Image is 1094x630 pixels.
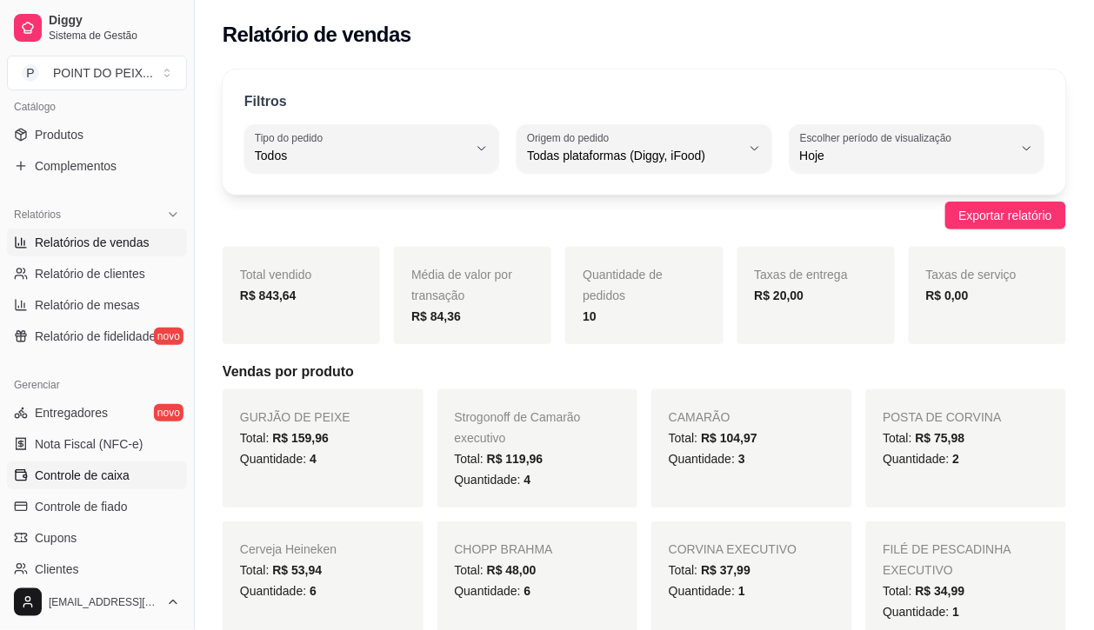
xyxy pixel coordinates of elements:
a: Clientes [7,555,187,583]
div: POINT DO PEIX ... [53,64,153,82]
label: Tipo do pedido [255,130,329,145]
span: Total: [455,452,544,466]
a: Entregadoresnovo [7,399,187,427]
span: Total: [884,431,965,445]
span: Quantidade de pedidos [583,268,663,302]
span: 3 [738,452,745,466]
span: Quantidade: [240,452,317,466]
a: Cupons [7,524,187,552]
span: Controle de caixa [35,467,130,484]
span: 4 [524,473,531,487]
span: Quantidade: [884,605,960,619]
label: Escolher período de visualização [800,130,957,145]
button: Escolher período de visualizaçãoHoje [790,124,1044,173]
p: Filtros [244,91,287,112]
span: Exportar relatório [959,206,1052,225]
span: 4 [310,452,317,466]
span: R$ 48,00 [487,563,537,577]
span: Quantidade: [455,584,531,598]
span: Complementos [35,157,117,175]
span: Controle de fiado [35,498,128,515]
span: R$ 104,97 [701,431,757,445]
div: Catálogo [7,93,187,121]
span: R$ 53,94 [272,563,322,577]
span: Relatório de clientes [35,265,145,282]
span: P [22,64,39,82]
span: GURJÃO DE PEIXE [240,410,350,424]
span: Quantidade: [669,452,745,466]
span: Total vendido [240,268,312,282]
a: Complementos [7,152,187,180]
span: Relatórios de vendas [35,234,150,251]
span: 6 [310,584,317,598]
span: Relatório de fidelidade [35,328,156,345]
span: Quantidade: [669,584,745,598]
span: Relatório de mesas [35,296,140,314]
span: Relatórios [14,208,61,222]
span: Taxas de entrega [755,268,848,282]
span: R$ 119,96 [487,452,544,466]
span: POSTA DE CORVINA [884,410,1002,424]
span: Quantidade: [884,452,960,466]
a: Relatórios de vendas [7,229,187,256]
span: Diggy [49,13,180,29]
strong: R$ 84,36 [411,309,461,323]
span: Quantidade: [455,473,531,487]
span: CHOPP BRAHMA [455,542,553,556]
span: Todas plataformas (Diggy, iFood) [527,147,740,164]
span: R$ 75,98 [916,431,965,445]
a: Relatório de fidelidadenovo [7,322,187,350]
button: [EMAIL_ADDRESS][DOMAIN_NAME] [7,581,187,623]
span: CORVINA EXECUTIVO [669,542,797,556]
div: Gerenciar [7,371,187,399]
span: 1 [953,605,960,619]
span: [EMAIL_ADDRESS][DOMAIN_NAME] [49,595,159,609]
span: Total: [884,584,965,598]
span: FILÉ DE PESCADINHA EXECUTIVO [884,542,1011,577]
a: Produtos [7,121,187,149]
h2: Relatório de vendas [223,21,411,49]
span: 1 [738,584,745,598]
span: 2 [953,452,960,466]
a: Relatório de clientes [7,260,187,288]
span: Produtos [35,126,83,143]
span: Cupons [35,529,77,547]
a: DiggySistema de Gestão [7,7,187,49]
span: Cerveja Heineken [240,542,337,556]
span: Hoje [800,147,1013,164]
span: R$ 37,99 [701,563,750,577]
span: Clientes [35,560,79,578]
button: Origem do pedidoTodas plataformas (Diggy, iFood) [517,124,771,173]
a: Controle de caixa [7,461,187,489]
a: Nota Fiscal (NFC-e) [7,430,187,458]
button: Exportar relatório [945,202,1066,229]
span: 6 [524,584,531,598]
span: CAMARÃO [669,410,730,424]
button: Select a team [7,56,187,90]
strong: R$ 20,00 [755,288,804,302]
span: Total: [240,431,329,445]
a: Controle de fiado [7,493,187,521]
span: Total: [669,431,757,445]
span: Todos [255,147,468,164]
span: R$ 159,96 [272,431,329,445]
span: Entregadores [35,404,108,421]
strong: R$ 843,64 [240,288,297,302]
span: Taxas de serviço [926,268,1017,282]
span: Sistema de Gestão [49,29,180,43]
h5: Vendas por produto [223,361,1066,382]
strong: 10 [583,309,597,323]
span: Total: [455,563,537,577]
strong: R$ 0,00 [926,288,969,302]
label: Origem do pedido [527,130,615,145]
button: Tipo do pedidoTodos [244,124,499,173]
span: Nota Fiscal (NFC-e) [35,435,143,453]
span: Quantidade: [240,584,317,598]
span: Total: [669,563,750,577]
span: Média de valor por transação [411,268,512,302]
a: Relatório de mesas [7,291,187,319]
span: R$ 34,99 [916,584,965,598]
span: Total: [240,563,322,577]
span: Strogonoff de Camarão executivo [455,410,581,445]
